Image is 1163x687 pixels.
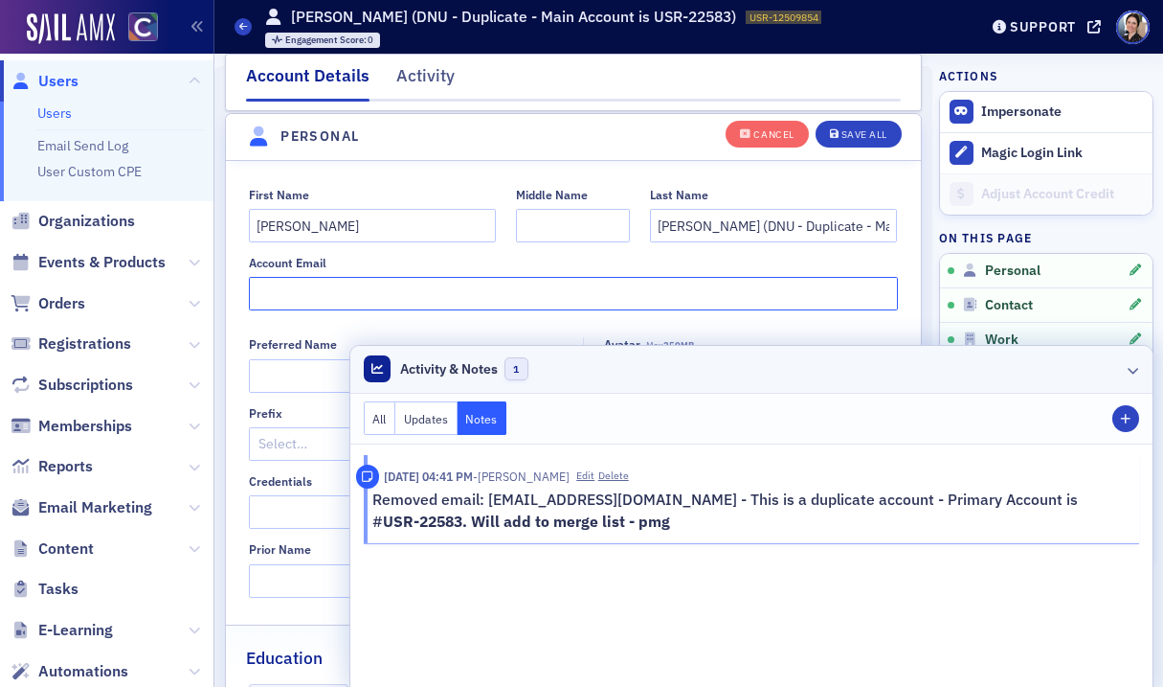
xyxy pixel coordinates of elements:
div: Activity [396,63,455,99]
div: Staff Note [356,465,380,489]
span: Automations [38,661,128,682]
div: Adjust Account Credit [981,186,1142,203]
div: Preferred Name [249,337,337,352]
time: 9/3/2025 04:41 PM [384,469,473,484]
span: Personal [985,263,1040,280]
button: Notes [458,401,507,435]
a: E-Learning [11,620,113,641]
a: Users [11,71,78,92]
span: 1 [504,357,528,381]
div: Prior Name [249,542,311,557]
div: Middle Name [516,188,588,202]
span: Content [38,538,94,560]
a: Events & Products [11,252,166,273]
span: Pamela Galey-Coleman [473,469,570,484]
span: Email Marketing [38,497,152,518]
span: Activity & Notes [400,359,498,379]
a: View Homepage [115,12,158,45]
span: Max [646,339,694,352]
a: Organizations [11,211,135,232]
div: Account Email [249,256,326,270]
a: Memberships [11,416,132,437]
span: Subscriptions [38,375,133,396]
div: Last Name [650,188,708,202]
span: Work [985,332,1018,349]
p: Removed email: [EMAIL_ADDRESS][DOMAIN_NAME] - This is a duplicate account - Primary Account is # [372,489,1126,534]
div: 0 [285,35,374,46]
a: Users [37,104,72,122]
div: Prefix [249,406,282,421]
a: Content [11,538,94,560]
strong: USR-22583. Will add to merge list - pmg [383,512,670,531]
a: Email Marketing [11,497,152,518]
div: Support [1010,18,1076,35]
span: Orders [38,293,85,314]
div: Cancel [753,129,794,140]
button: Delete [598,469,629,484]
div: Avatar [604,337,640,352]
h2: Education [246,646,323,671]
button: Magic Login Link [940,132,1152,173]
div: Credentials [249,474,312,489]
span: Tasks [38,579,78,600]
a: Adjust Account Credit [940,173,1152,215]
span: Organizations [38,211,135,232]
span: USR-12509854 [749,11,818,24]
div: Magic Login Link [981,145,1142,162]
a: Orders [11,293,85,314]
div: Engagement Score: 0 [265,33,381,48]
div: First Name [249,188,309,202]
a: User Custom CPE [37,163,142,180]
span: Profile [1116,11,1150,44]
button: Edit [576,469,594,484]
span: Registrations [38,333,131,355]
span: Contact [985,297,1033,314]
img: SailAMX [27,13,115,44]
button: All [364,401,396,435]
span: Engagement Score : [285,34,369,46]
h4: Personal [280,126,359,147]
a: Email Send Log [37,137,128,154]
div: Save All [841,129,887,140]
h4: Actions [939,67,998,84]
div: Account Details [246,63,369,102]
a: Registrations [11,333,131,355]
h1: [PERSON_NAME] (DNU - Duplicate - Main Account is USR-22583) [291,7,736,28]
h4: On this page [939,229,1153,246]
a: Automations [11,661,128,682]
span: Users [38,71,78,92]
button: Cancel [726,120,808,147]
a: Tasks [11,579,78,600]
span: Memberships [38,416,132,437]
span: Reports [38,456,93,477]
button: Impersonate [981,103,1062,121]
span: Events & Products [38,252,166,273]
button: Updates [395,401,458,435]
a: Subscriptions [11,375,133,396]
a: Reports [11,456,93,477]
img: SailAMX [128,12,158,42]
span: 250MB [663,339,694,352]
span: E-Learning [38,620,113,641]
button: Save All [816,120,902,147]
